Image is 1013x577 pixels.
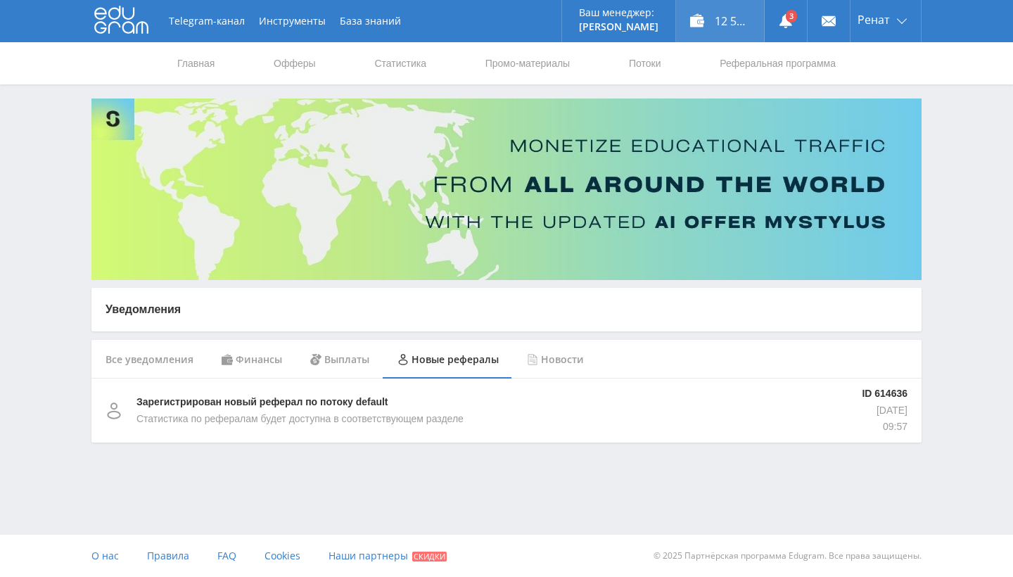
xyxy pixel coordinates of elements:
[329,535,447,577] a: Наши партнеры Скидки
[91,549,119,562] span: О нас
[136,395,388,410] p: Зарегистрирован новый реферал по потоку default
[862,420,907,434] p: 09:57
[176,42,216,84] a: Главная
[627,42,663,84] a: Потоки
[208,340,296,379] div: Финансы
[373,42,428,84] a: Статистика
[862,387,907,401] p: ID 614636
[718,42,837,84] a: Реферальная программа
[579,7,658,18] p: Ваш менеджер:
[514,535,922,577] div: © 2025 Партнёрская программа Edugram. Все права защищены.
[862,404,907,418] p: [DATE]
[106,302,907,317] p: Уведомления
[217,549,236,562] span: FAQ
[217,535,236,577] a: FAQ
[147,549,189,562] span: Правила
[329,549,408,562] span: Наши партнеры
[136,412,464,426] p: Статистика по рефералам будет доступна в соответствующем разделе
[147,535,189,577] a: Правила
[579,21,658,32] p: [PERSON_NAME]
[513,340,598,379] div: Новости
[91,535,119,577] a: О нас
[272,42,317,84] a: Офферы
[484,42,571,84] a: Промо-материалы
[265,549,300,562] span: Cookies
[91,340,208,379] div: Все уведомления
[265,535,300,577] a: Cookies
[383,340,513,379] div: Новые рефералы
[858,14,890,25] span: Ренат
[91,99,922,280] img: Banner
[412,552,447,562] span: Скидки
[296,340,383,379] div: Выплаты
